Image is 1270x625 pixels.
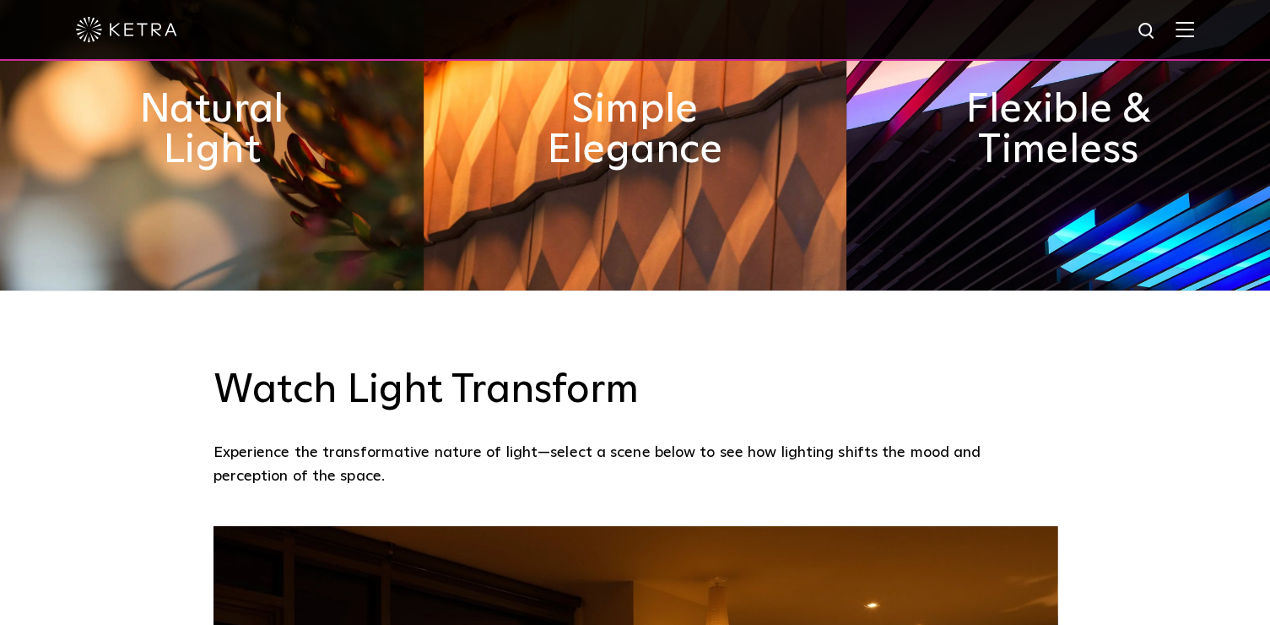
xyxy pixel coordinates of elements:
img: Hamburger%20Nav.svg [1175,21,1194,37]
h2: Flexible & Timeless [953,90,1165,171]
img: ketra-logo-2019-white [76,17,177,42]
img: search icon [1137,21,1158,42]
h2: Simple Elegance [529,90,741,171]
h3: Watch Light Transform [213,367,1057,416]
h2: Natural Light [105,90,317,171]
p: Experience the transformative nature of light—select a scene below to see how lighting shifts the... [213,441,1049,489]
